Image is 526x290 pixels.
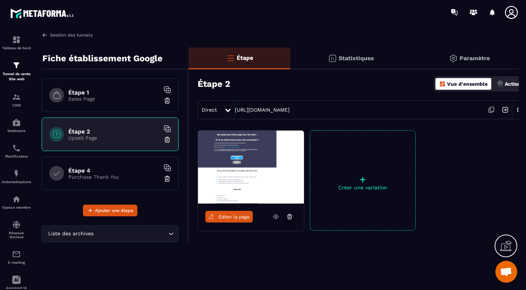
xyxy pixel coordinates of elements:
img: formation [12,35,21,44]
p: Purchase Thank You [68,174,160,180]
p: Automatisations [2,180,31,184]
p: Vue d'ensemble [447,81,488,87]
img: stats.20deebd0.svg [328,54,337,63]
img: bars-o.4a397970.svg [226,54,235,62]
span: Direct [202,107,217,113]
p: Assistant IA [2,286,31,290]
img: automations [12,195,21,204]
p: Tableau de bord [2,46,31,50]
h6: Étape 1 [68,89,160,96]
img: email [12,250,21,259]
img: arrow [42,32,48,38]
img: automations [12,169,21,178]
div: Search for option [42,225,179,242]
img: trash [164,136,171,143]
h6: Étape 4 [68,167,160,174]
p: Réseaux Sociaux [2,231,31,239]
span: Ajouter une étape [95,207,133,214]
p: Webinaire [2,129,31,133]
img: image [198,131,304,204]
img: trash [164,175,171,182]
img: formation [12,61,21,70]
a: schedulerschedulerPlanificateur [2,138,31,164]
span: Éditer la page [218,214,250,220]
p: Actions [505,81,523,87]
p: E-mailing [2,260,31,264]
img: social-network [12,220,21,229]
a: Gestion des tunnels [42,32,92,38]
a: formationformationCRM [2,87,31,113]
h6: Étape 2 [68,128,160,135]
a: [URL][DOMAIN_NAME] [235,107,290,113]
img: scheduler [12,144,21,152]
img: dashboard-orange.40269519.svg [439,81,446,87]
img: automations [12,118,21,127]
p: Statistiques [339,55,374,62]
p: Étape [237,54,253,61]
p: Fiche établissement Google [42,51,163,66]
a: automationsautomationsAutomatisations [2,164,31,189]
p: Tunnel de vente Site web [2,71,31,82]
button: Ajouter une étape [83,205,137,216]
div: Ouvrir le chat [495,261,517,283]
p: Planificateur [2,154,31,158]
a: social-networksocial-networkRéseaux Sociaux [2,215,31,244]
p: Créer une variation [310,185,415,190]
img: formation [12,93,21,101]
h3: Étape 2 [198,79,230,89]
p: Sales Page [68,96,160,102]
p: Espace membre [2,205,31,209]
p: Upsell Page [68,135,160,141]
img: arrow-next.bcc2205e.svg [498,103,512,117]
span: Liste des archives [46,230,95,238]
a: Éditer la page [205,211,253,223]
a: automationsautomationsWebinaire [2,113,31,138]
p: + [310,174,415,185]
input: Search for option [95,230,167,238]
p: Paramètre [460,55,490,62]
a: emailemailE-mailing [2,244,31,270]
img: trash [164,97,171,104]
img: setting-gr.5f69749f.svg [449,54,458,63]
img: logo [10,7,76,20]
a: formationformationTableau de bord [2,30,31,55]
a: formationformationTunnel de vente Site web [2,55,31,87]
p: CRM [2,103,31,107]
img: actions.d6e523a2.png [497,81,503,87]
a: automationsautomationsEspace membre [2,189,31,215]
